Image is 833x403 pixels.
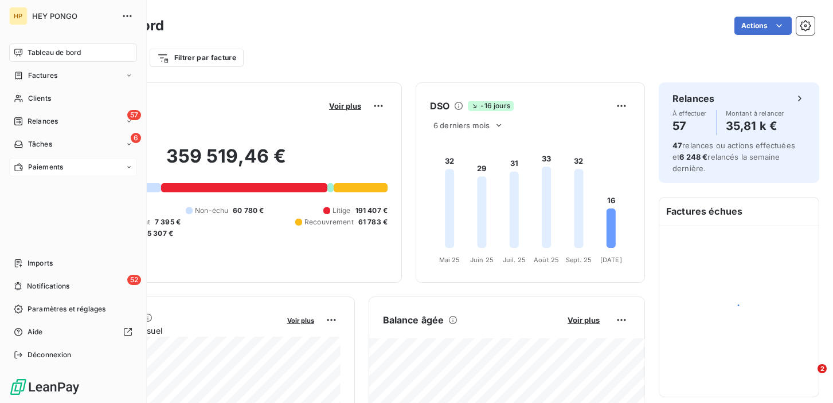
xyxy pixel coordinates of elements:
[672,92,714,105] h6: Relances
[818,364,827,373] span: 2
[127,110,141,120] span: 57
[65,145,388,179] h2: 359 519,46 €
[659,197,819,225] h6: Factures échues
[155,217,181,227] span: 7 395 €
[534,256,559,264] tspan: Août 25
[9,323,137,341] a: Aide
[28,258,53,268] span: Imports
[65,325,279,337] span: Chiffre d'affaires mensuel
[600,256,622,264] tspan: [DATE]
[383,313,444,327] h6: Balance âgée
[355,206,388,216] span: 191 407 €
[329,101,361,110] span: Voir plus
[734,17,792,35] button: Actions
[679,152,707,161] span: 6 248 €
[28,327,43,337] span: Aide
[28,350,72,360] span: Déconnexion
[287,317,314,325] span: Voir plus
[195,206,228,216] span: Non-échu
[566,256,592,264] tspan: Sept. 25
[284,315,318,325] button: Voir plus
[568,315,600,325] span: Voir plus
[672,117,707,135] h4: 57
[726,110,784,117] span: Montant à relancer
[333,206,351,216] span: Litige
[27,281,69,291] span: Notifications
[430,99,449,113] h6: DSO
[28,304,105,314] span: Paramètres et réglages
[672,110,707,117] span: À effectuer
[144,228,173,239] span: -5 307 €
[304,217,354,227] span: Recouvrement
[468,101,513,111] span: -16 jours
[470,256,494,264] tspan: Juin 25
[9,7,28,25] div: HP
[672,141,682,150] span: 47
[150,49,244,67] button: Filtrer par facture
[672,141,795,173] span: relances ou actions effectuées et relancés la semaine dernière.
[564,315,603,325] button: Voir plus
[794,364,822,392] iframe: Intercom live chat
[28,48,81,58] span: Tableau de bord
[726,117,784,135] h4: 35,81 k €
[9,378,80,396] img: Logo LeanPay
[358,217,388,227] span: 61 783 €
[131,133,141,143] span: 6
[433,121,490,130] span: 6 derniers mois
[439,256,460,264] tspan: Mai 25
[326,101,365,111] button: Voir plus
[28,70,57,81] span: Factures
[28,93,51,104] span: Clients
[127,275,141,285] span: 52
[28,116,58,127] span: Relances
[28,162,63,172] span: Paiements
[233,206,264,216] span: 60 780 €
[32,11,115,21] span: HEY PONGO
[28,139,52,149] span: Tâches
[503,256,526,264] tspan: Juil. 25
